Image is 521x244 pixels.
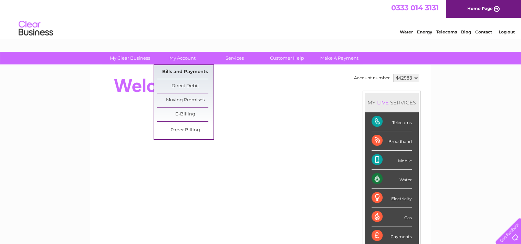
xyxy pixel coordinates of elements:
a: Paper Billing [157,123,213,137]
a: My Clear Business [102,52,158,64]
img: logo.png [18,18,53,39]
a: Energy [417,29,432,34]
a: My Account [154,52,211,64]
a: Bills and Payments [157,65,213,79]
a: Telecoms [436,29,457,34]
a: Direct Debit [157,79,213,93]
div: Gas [372,207,412,226]
a: 0333 014 3131 [391,3,439,12]
a: Log out [498,29,514,34]
a: Customer Help [259,52,315,64]
div: MY SERVICES [365,93,419,112]
a: Services [206,52,263,64]
div: Electricity [372,189,412,207]
div: LIVE [376,99,390,106]
a: Blog [461,29,471,34]
a: Make A Payment [311,52,368,64]
a: Contact [475,29,492,34]
a: Moving Premises [157,93,213,107]
div: Broadband [372,131,412,150]
a: Water [400,29,413,34]
div: Mobile [372,151,412,170]
div: Water [372,170,412,189]
a: E-Billing [157,108,213,121]
div: Telecoms [372,112,412,131]
td: Account number [352,72,392,84]
div: Clear Business is a trading name of Verastar Limited (registered in [GEOGRAPHIC_DATA] No. 3667643... [98,4,424,33]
